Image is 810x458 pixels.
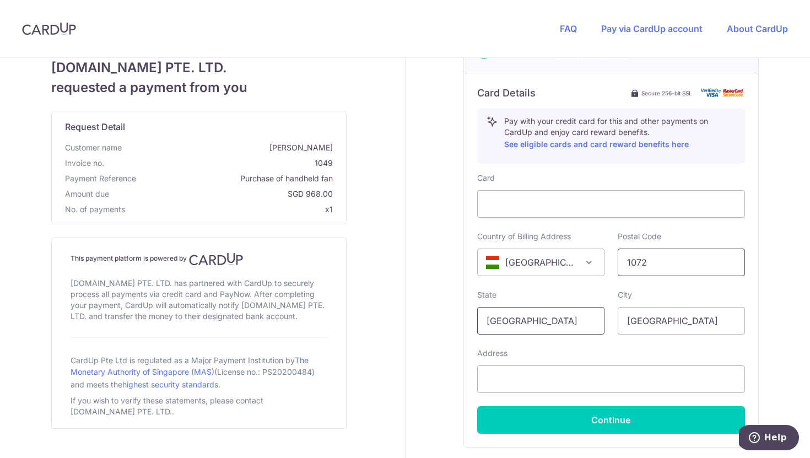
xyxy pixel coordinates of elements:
[122,380,218,389] a: highest security standards
[477,249,604,276] span: Hungary
[51,58,347,78] span: [DOMAIN_NAME] PTE. LTD.
[189,252,243,266] img: CardUp
[325,204,333,214] span: x1
[641,89,692,98] span: Secure 256-bit SSL
[126,142,333,153] span: [PERSON_NAME]
[65,158,104,169] span: Invoice no.
[477,406,745,434] button: Continue
[739,425,799,452] iframe: Opens a widget where you can find more information
[504,116,736,151] p: Pay with your credit card for this and other payments on CardUp and enjoy card reward benefits.
[71,276,327,324] div: [DOMAIN_NAME] PTE. LTD. has partnered with CardUp to securely process all payments via credit car...
[71,351,327,393] div: CardUp Pte Ltd is regulated as a Major Payment Institution by (License no.: PS20200484) and meets...
[22,22,76,35] img: CardUp
[618,231,661,242] label: Postal Code
[65,188,109,200] span: Amount due
[478,249,604,276] span: Hungary
[504,139,689,149] a: See eligible cards and card reward benefits here
[65,142,122,153] span: Customer name
[141,173,333,184] span: Purchase of handheld fan
[618,249,745,276] input: Example 123456
[487,197,736,211] iframe: Secure card payment input frame
[71,252,327,266] h4: This payment platform is powered by
[560,23,577,34] a: FAQ
[65,204,125,215] span: No. of payments
[71,393,327,419] div: If you wish to verify these statements, please contact [DOMAIN_NAME] PTE. LTD..
[114,188,333,200] span: SGD 968.00
[477,173,495,184] label: Card
[65,174,136,183] span: translation missing: en.payment_reference
[51,78,347,98] span: requested a payment from you
[477,289,496,300] label: State
[601,23,703,34] a: Pay via CardUp account
[477,231,571,242] label: Country of Billing Address
[701,88,745,98] img: card secure
[477,87,536,100] h6: Card Details
[109,158,333,169] span: 1049
[65,121,125,132] span: translation missing: en.request_detail
[618,289,632,300] label: City
[727,23,788,34] a: About CardUp
[477,348,507,359] label: Address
